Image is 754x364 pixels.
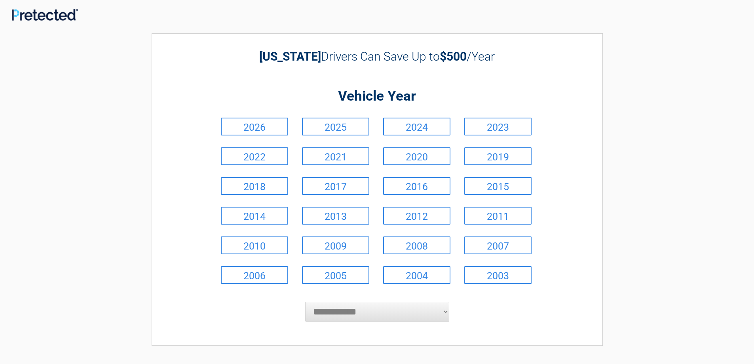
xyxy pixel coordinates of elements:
[383,207,450,225] a: 2012
[383,118,450,135] a: 2024
[383,177,450,195] a: 2016
[302,207,369,225] a: 2013
[440,50,467,63] b: $500
[302,266,369,284] a: 2005
[464,177,532,195] a: 2015
[464,147,532,165] a: 2019
[464,118,532,135] a: 2023
[12,9,78,21] img: Main Logo
[302,147,369,165] a: 2021
[302,236,369,254] a: 2009
[221,177,288,195] a: 2018
[302,118,369,135] a: 2025
[221,147,288,165] a: 2022
[383,147,450,165] a: 2020
[219,50,536,63] h2: Drivers Can Save Up to /Year
[221,207,288,225] a: 2014
[221,266,288,284] a: 2006
[259,50,321,63] b: [US_STATE]
[221,118,288,135] a: 2026
[221,236,288,254] a: 2010
[219,87,536,106] h2: Vehicle Year
[464,266,532,284] a: 2003
[383,266,450,284] a: 2004
[383,236,450,254] a: 2008
[464,207,532,225] a: 2011
[464,236,532,254] a: 2007
[302,177,369,195] a: 2017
